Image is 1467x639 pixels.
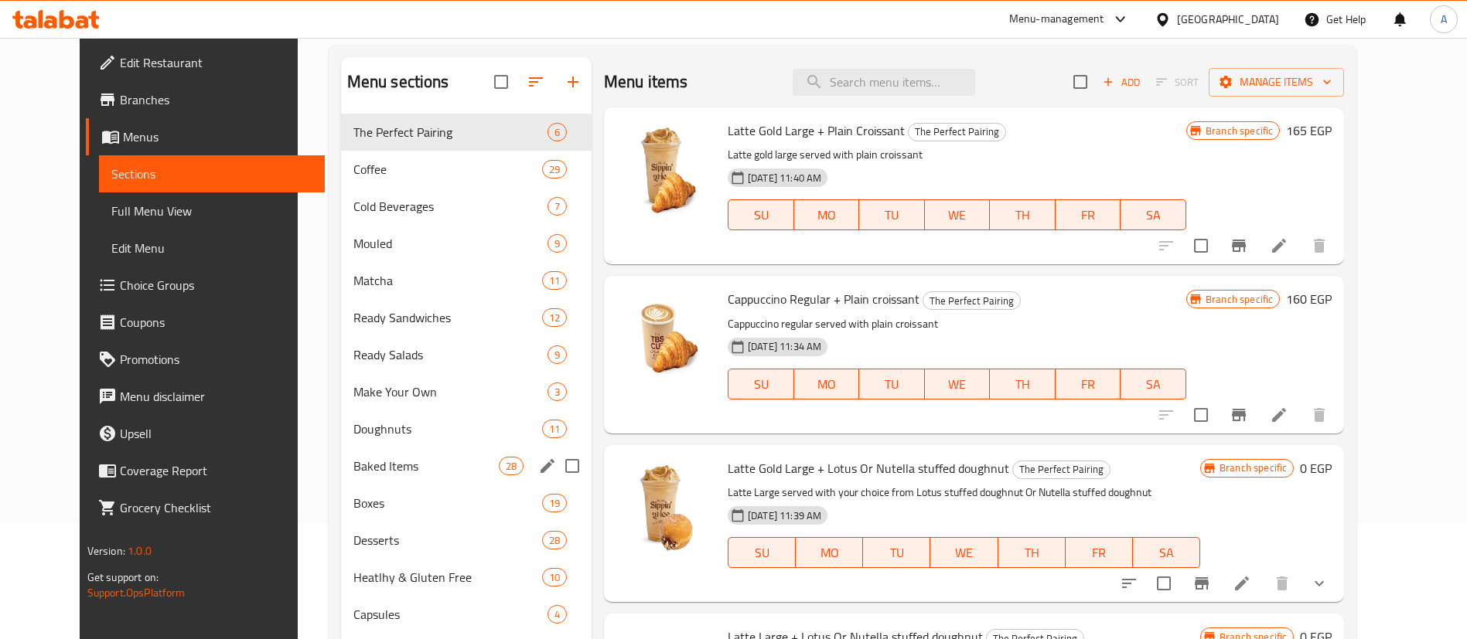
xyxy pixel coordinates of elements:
span: FR [1062,373,1115,396]
p: Latte gold large served with plain croissant [728,145,1186,165]
div: Make Your Own3 [341,373,592,410]
div: Baked Items [353,457,499,475]
button: FR [1066,537,1133,568]
button: SU [728,369,793,399]
span: Branch specific [1199,292,1279,307]
button: Manage items [1209,68,1344,97]
span: Latte Gold Large + Plain Croissant [728,119,905,142]
span: Select section [1064,66,1097,98]
button: SU [728,199,793,230]
div: items [542,568,567,586]
span: SA [1127,373,1180,396]
button: Branch-specific-item [1220,227,1257,264]
a: Upsell [86,415,325,452]
button: SU [728,537,796,568]
span: [DATE] 11:40 AM [742,171,827,185]
div: items [542,160,567,178]
span: Branch specific [1199,124,1279,138]
div: items [548,382,567,401]
div: Coffee [353,160,542,178]
div: items [548,234,567,253]
span: TU [869,542,924,564]
a: Edit menu item [1270,236,1288,255]
h6: 0 EGP [1300,457,1332,479]
span: 28 [500,459,523,474]
div: Menu-management [1009,10,1104,29]
span: 11 [543,422,566,437]
span: 9 [548,236,566,251]
button: Branch-specific-item [1220,396,1257,433]
span: Select to update [1185,399,1217,431]
span: 29 [543,162,566,177]
a: Branches [86,81,325,118]
div: items [499,457,524,475]
span: Sort sections [517,63,554,100]
span: Select all sections [485,66,517,98]
button: WE [925,199,991,230]
span: SA [1127,204,1180,226]
span: SA [1139,542,1194,564]
span: SU [735,204,787,226]
a: Menu disclaimer [86,378,325,415]
button: FR [1056,369,1121,399]
button: edit [536,454,559,478]
span: TU [865,204,919,226]
span: Grocery Checklist [120,498,312,517]
button: MO [794,199,860,230]
span: Make Your Own [353,382,548,401]
span: Upsell [120,424,312,443]
span: The Perfect Pairing [353,123,548,141]
button: delete [1301,227,1338,264]
img: Cappuccino Regular + Plain croissant [616,288,715,387]
div: items [542,531,567,549]
span: 10 [543,570,566,585]
span: A [1441,11,1447,28]
a: Choice Groups [86,267,325,304]
span: TU [865,373,919,396]
div: [GEOGRAPHIC_DATA] [1177,11,1279,28]
span: Full Menu View [111,202,312,220]
div: items [542,420,567,438]
div: Ready Sandwiches12 [341,299,592,336]
span: Doughnuts [353,420,542,438]
button: MO [794,369,860,399]
button: WE [925,369,991,399]
a: Edit menu item [1270,406,1288,424]
span: Manage items [1221,73,1332,92]
div: Cold Beverages7 [341,188,592,225]
span: Select to update [1148,567,1180,600]
span: MO [800,373,854,396]
div: items [548,345,567,364]
span: Latte Gold Large + Lotus Or Nutella stuffed doughnut [728,457,1009,480]
span: 1.0.0 [128,541,152,561]
div: The Perfect Pairing [1012,461,1110,479]
span: MO [800,204,854,226]
a: Menus [86,118,325,155]
div: Mouled9 [341,225,592,262]
button: SA [1121,369,1186,399]
span: Ready Salads [353,345,548,364]
span: 9 [548,348,566,362]
div: Coffee29 [341,151,592,188]
span: Promotions [120,350,312,369]
span: 28 [543,533,566,548]
span: Cappuccino Regular + Plain croissant [728,287,919,311]
span: Add [1100,73,1142,91]
span: Select to update [1185,229,1217,262]
button: TU [859,369,925,399]
span: SU [735,542,790,564]
div: Matcha11 [341,262,592,299]
span: 7 [548,199,566,214]
button: Branch-specific-item [1183,565,1220,602]
div: Desserts28 [341,522,592,559]
h2: Menu sections [347,70,449,93]
span: The Perfect Pairing [923,292,1020,310]
span: Menu disclaimer [120,387,312,406]
span: Boxes [353,494,542,512]
span: FR [1062,204,1115,226]
button: TH [998,537,1066,568]
p: Latte Large served with your choice from Lotus stuffed doughnut Or Nutella stuffed doughnut [728,483,1200,502]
